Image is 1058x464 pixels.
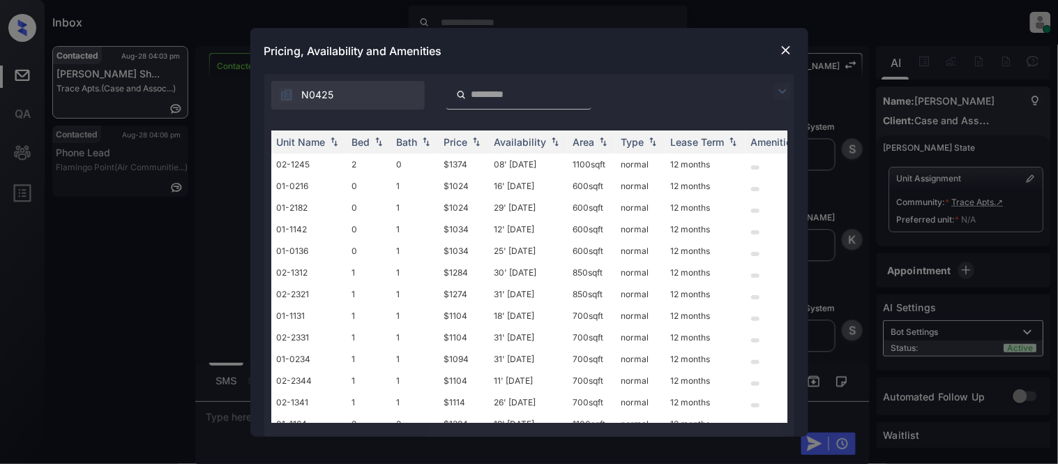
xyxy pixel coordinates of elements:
[568,175,616,197] td: 600 sqft
[271,370,347,391] td: 02-2344
[439,197,489,218] td: $1024
[439,218,489,240] td: $1034
[665,370,746,391] td: 12 months
[271,413,347,435] td: 01-1164
[568,283,616,305] td: 850 sqft
[271,262,347,283] td: 02-1312
[665,240,746,262] td: 12 months
[665,413,746,435] td: 12 months
[489,218,568,240] td: 12' [DATE]
[280,88,294,102] img: icon-zuma
[489,391,568,413] td: 26' [DATE]
[548,137,562,147] img: sorting
[489,370,568,391] td: 11' [DATE]
[439,154,489,175] td: $1374
[419,137,433,147] img: sorting
[271,305,347,327] td: 01-1131
[616,197,665,218] td: normal
[372,137,386,147] img: sorting
[391,283,439,305] td: 1
[271,218,347,240] td: 01-1142
[665,262,746,283] td: 12 months
[439,175,489,197] td: $1024
[397,136,418,148] div: Bath
[271,240,347,262] td: 01-0136
[347,197,391,218] td: 0
[494,136,547,148] div: Availability
[391,348,439,370] td: 1
[352,136,370,148] div: Bed
[616,175,665,197] td: normal
[271,391,347,413] td: 02-1341
[391,391,439,413] td: 1
[616,327,665,348] td: normal
[568,262,616,283] td: 850 sqft
[271,175,347,197] td: 01-0216
[671,136,725,148] div: Lease Term
[347,305,391,327] td: 1
[621,136,644,148] div: Type
[489,175,568,197] td: 16' [DATE]
[616,413,665,435] td: normal
[391,370,439,391] td: 1
[347,327,391,348] td: 1
[439,262,489,283] td: $1284
[444,136,468,148] div: Price
[391,175,439,197] td: 1
[616,283,665,305] td: normal
[456,89,467,101] img: icon-zuma
[327,137,341,147] img: sorting
[347,413,391,435] td: 2
[779,43,793,57] img: close
[302,87,334,103] span: N0425
[391,218,439,240] td: 1
[250,28,808,74] div: Pricing, Availability and Amenities
[665,175,746,197] td: 12 months
[439,305,489,327] td: $1104
[665,197,746,218] td: 12 months
[347,348,391,370] td: 1
[665,154,746,175] td: 12 months
[271,283,347,305] td: 02-2321
[568,327,616,348] td: 700 sqft
[469,137,483,147] img: sorting
[616,305,665,327] td: normal
[665,327,746,348] td: 12 months
[596,137,610,147] img: sorting
[271,197,347,218] td: 01-2182
[568,413,616,435] td: 1100 sqft
[726,137,740,147] img: sorting
[347,391,391,413] td: 1
[568,154,616,175] td: 1100 sqft
[489,240,568,262] td: 25' [DATE]
[616,348,665,370] td: normal
[439,283,489,305] td: $1274
[391,240,439,262] td: 1
[439,327,489,348] td: $1104
[568,218,616,240] td: 600 sqft
[489,154,568,175] td: 08' [DATE]
[751,136,798,148] div: Amenities
[489,413,568,435] td: 19' [DATE]
[489,197,568,218] td: 29' [DATE]
[271,154,347,175] td: 02-1245
[271,327,347,348] td: 02-2331
[568,391,616,413] td: 700 sqft
[568,305,616,327] td: 700 sqft
[489,283,568,305] td: 31' [DATE]
[616,218,665,240] td: normal
[347,175,391,197] td: 0
[665,283,746,305] td: 12 months
[616,370,665,391] td: normal
[439,348,489,370] td: $1094
[391,262,439,283] td: 1
[568,370,616,391] td: 700 sqft
[347,154,391,175] td: 2
[665,305,746,327] td: 12 months
[391,197,439,218] td: 1
[271,348,347,370] td: 01-0234
[665,391,746,413] td: 12 months
[391,305,439,327] td: 1
[568,197,616,218] td: 600 sqft
[489,262,568,283] td: 30' [DATE]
